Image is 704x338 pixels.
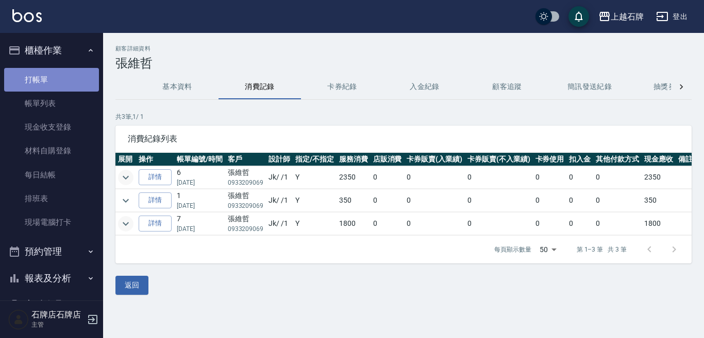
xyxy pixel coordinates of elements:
[371,166,405,189] td: 0
[4,115,99,139] a: 現金收支登錄
[494,245,531,254] p: 每頁顯示數量
[404,153,465,166] th: 卡券販賣(入業績)
[4,187,99,210] a: 排班表
[371,153,405,166] th: 店販消費
[533,166,567,189] td: 0
[174,212,225,235] td: 7
[611,10,644,23] div: 上越石牌
[642,189,676,212] td: 350
[12,9,42,22] img: Logo
[465,153,533,166] th: 卡券販賣(不入業績)
[404,212,465,235] td: 0
[225,153,266,166] th: 客戶
[293,189,337,212] td: Y
[593,153,642,166] th: 其他付款方式
[266,153,293,166] th: 設計師
[177,224,223,234] p: [DATE]
[136,153,174,166] th: 操作
[466,75,548,99] button: 顧客追蹤
[642,153,676,166] th: 現金應收
[535,236,560,263] div: 50
[577,245,627,254] p: 第 1–3 筆 共 3 筆
[219,75,301,99] button: 消費記錄
[371,189,405,212] td: 0
[228,178,264,187] p: 0933209069
[31,320,84,329] p: 主管
[136,75,219,99] button: 基本資料
[115,153,136,166] th: 展開
[404,166,465,189] td: 0
[174,166,225,189] td: 6
[4,210,99,234] a: 現場電腦打卡
[139,169,172,185] a: 詳情
[676,153,695,166] th: 備註
[115,276,148,295] button: 返回
[593,189,642,212] td: 0
[4,291,99,318] button: 客戶管理
[652,7,692,26] button: 登出
[566,166,593,189] td: 0
[228,224,264,234] p: 0933209069
[642,166,676,189] td: 2350
[4,37,99,64] button: 櫃檯作業
[115,112,692,121] p: 共 3 筆, 1 / 1
[4,68,99,92] a: 打帳單
[115,45,692,52] h2: 顧客詳細資料
[174,153,225,166] th: 帳單編號/時間
[337,153,371,166] th: 服務消費
[593,166,642,189] td: 0
[139,216,172,232] a: 詳情
[642,212,676,235] td: 1800
[31,310,84,320] h5: 石牌店石牌店
[566,153,593,166] th: 扣入金
[266,166,293,189] td: Jk / /1
[566,189,593,212] td: 0
[225,212,266,235] td: 張維哲
[533,189,567,212] td: 0
[118,193,133,208] button: expand row
[266,212,293,235] td: Jk / /1
[566,212,593,235] td: 0
[337,189,371,212] td: 350
[404,189,465,212] td: 0
[228,201,264,210] p: 0933209069
[225,166,266,189] td: 張維哲
[4,238,99,265] button: 預約管理
[139,192,172,208] a: 詳情
[266,189,293,212] td: Jk / /1
[4,265,99,292] button: 報表及分析
[118,216,133,232] button: expand row
[533,153,567,166] th: 卡券使用
[301,75,383,99] button: 卡券紀錄
[177,178,223,187] p: [DATE]
[225,189,266,212] td: 張維哲
[118,170,133,185] button: expand row
[4,163,99,187] a: 每日結帳
[465,189,533,212] td: 0
[4,139,99,163] a: 材料自購登錄
[568,6,589,27] button: save
[128,134,679,144] span: 消費紀錄列表
[337,166,371,189] td: 2350
[4,92,99,115] a: 帳單列表
[8,309,29,330] img: Person
[293,166,337,189] td: Y
[293,153,337,166] th: 指定/不指定
[115,56,692,70] h3: 張維哲
[593,212,642,235] td: 0
[371,212,405,235] td: 0
[177,201,223,210] p: [DATE]
[337,212,371,235] td: 1800
[465,212,533,235] td: 0
[293,212,337,235] td: Y
[383,75,466,99] button: 入金紀錄
[465,166,533,189] td: 0
[594,6,648,27] button: 上越石牌
[174,189,225,212] td: 1
[548,75,631,99] button: 簡訊發送紀錄
[533,212,567,235] td: 0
